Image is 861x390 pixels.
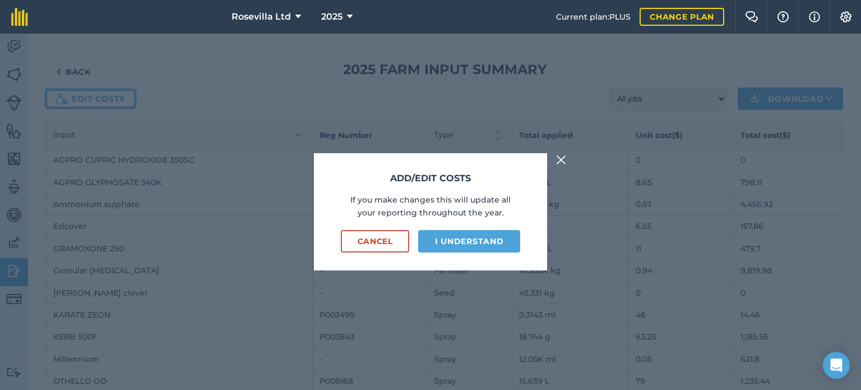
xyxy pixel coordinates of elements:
[11,8,28,26] img: fieldmargin Logo
[556,153,566,167] img: svg+xml;base64,PHN2ZyB4bWxucz0iaHR0cDovL3d3dy53My5vcmcvMjAwMC9zdmciIHdpZHRoPSIyMiIgaGVpZ2h0PSIzMC...
[776,11,790,22] img: A question mark icon
[640,8,724,26] a: Change plan
[839,11,853,22] img: A cog icon
[823,352,850,379] div: Open Intercom Messenger
[809,10,820,24] img: svg+xml;base64,PHN2ZyB4bWxucz0iaHR0cDovL3d3dy53My5vcmcvMjAwMC9zdmciIHdpZHRoPSIxNyIgaGVpZ2h0PSIxNy...
[418,230,520,253] button: I understand
[341,194,520,219] p: If you make changes this will update all your reporting throughout the year.
[232,10,291,24] span: Rosevilla Ltd
[341,171,520,186] h3: Add/edit costs
[556,11,631,23] span: Current plan : PLUS
[341,230,409,253] button: Cancel
[321,10,342,24] span: 2025
[745,11,758,22] img: Two speech bubbles overlapping with the left bubble in the forefront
